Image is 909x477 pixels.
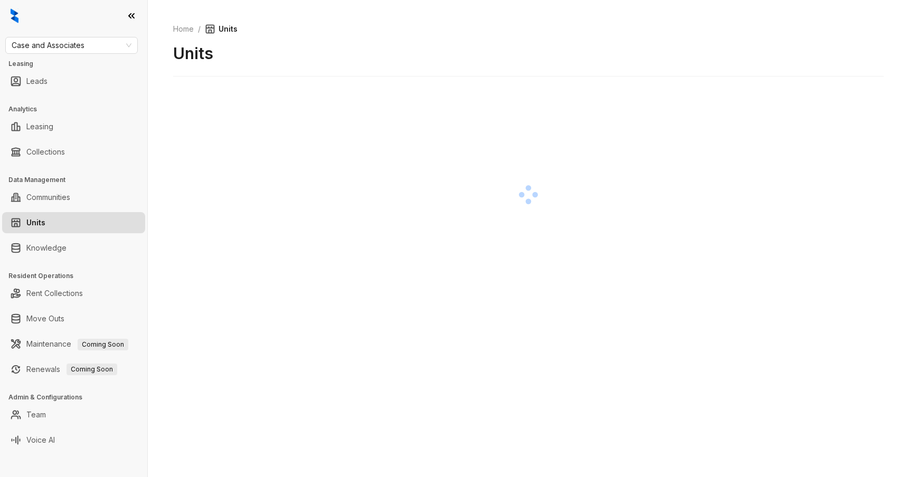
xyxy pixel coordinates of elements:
li: Communities [2,187,145,208]
a: Units [26,212,45,233]
a: Leasing [26,116,53,137]
li: Maintenance [2,333,145,355]
img: logo [11,8,18,23]
span: Units [205,23,238,35]
a: Team [26,404,46,425]
a: RenewalsComing Soon [26,359,117,380]
li: Rent Collections [2,283,145,304]
span: Coming Soon [78,339,128,350]
a: Voice AI [26,430,55,451]
li: Team [2,404,145,425]
h2: Units [173,43,213,63]
li: / [198,23,201,35]
a: Leads [26,71,48,92]
span: Case and Associates [12,37,131,53]
h3: Leasing [8,59,147,69]
a: Rent Collections [26,283,83,304]
li: Leads [2,71,145,92]
span: Coming Soon [67,364,117,375]
li: Renewals [2,359,145,380]
li: Leasing [2,116,145,137]
h3: Analytics [8,104,147,114]
a: Move Outs [26,308,64,329]
h3: Data Management [8,175,147,185]
li: Move Outs [2,308,145,329]
li: Collections [2,141,145,163]
li: Units [2,212,145,233]
li: Voice AI [2,430,145,451]
a: Communities [26,187,70,208]
a: Knowledge [26,237,67,259]
li: Knowledge [2,237,145,259]
h3: Admin & Configurations [8,393,147,402]
a: Home [171,23,196,35]
a: Collections [26,141,65,163]
h3: Resident Operations [8,271,147,281]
